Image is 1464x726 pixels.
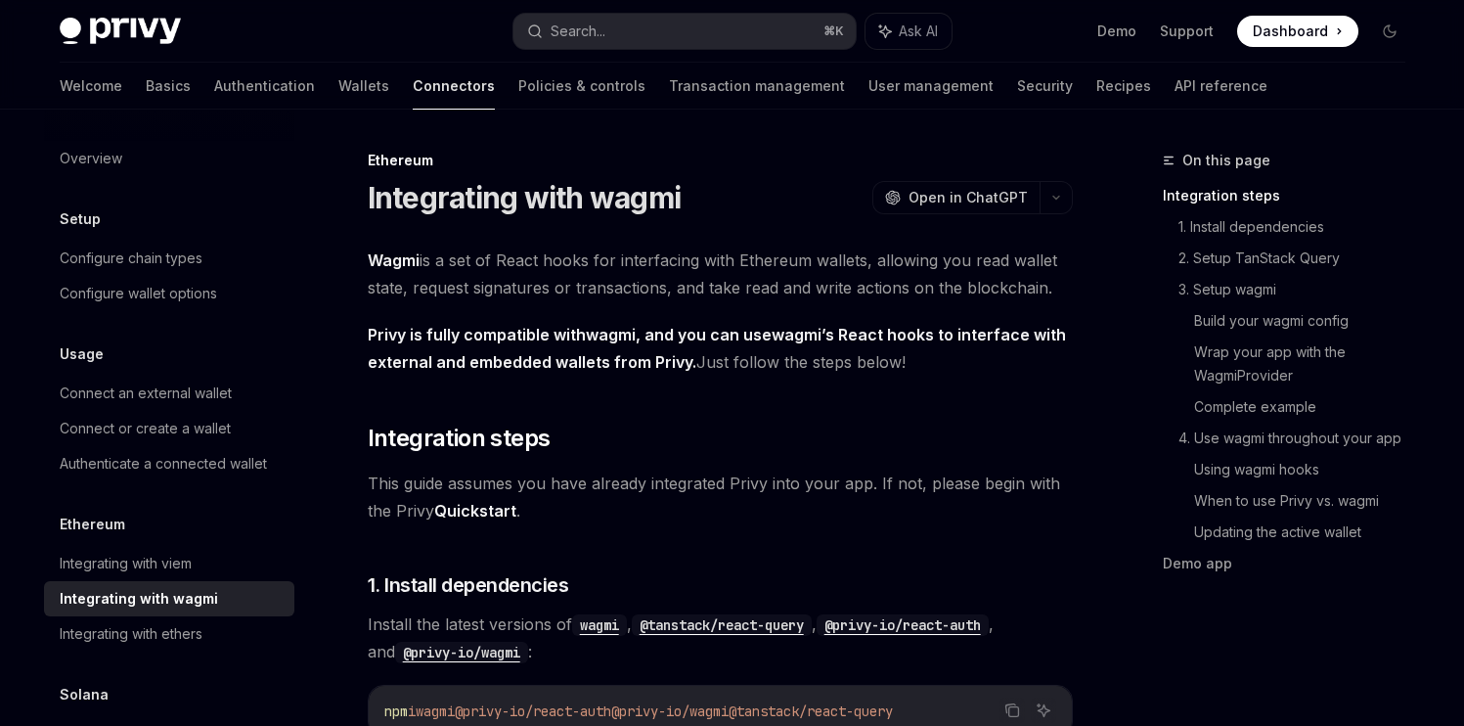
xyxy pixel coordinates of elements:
[214,63,315,110] a: Authentication
[823,23,844,39] span: ⌘ K
[368,250,420,271] a: Wagmi
[60,147,122,170] div: Overview
[44,446,294,481] a: Authenticate a connected wallet
[60,63,122,110] a: Welcome
[669,63,845,110] a: Transaction management
[1097,22,1136,41] a: Demo
[60,342,104,366] h5: Usage
[60,18,181,45] img: dark logo
[872,181,1040,214] button: Open in ChatGPT
[368,611,1073,665] span: Install the latest versions of , , , and :
[999,698,1025,723] button: Copy the contents from the code block
[60,452,267,476] div: Authenticate a connected wallet
[44,546,294,581] a: Integrating with viem
[60,552,192,575] div: Integrating with viem
[44,141,294,176] a: Overview
[416,703,455,720] span: wagmi
[1194,485,1421,517] a: When to use Privy vs. wagmi
[1194,337,1421,391] a: Wrap your app with the WagmiProvider
[434,501,516,522] a: Quickstart
[1194,454,1421,485] a: Using wagmi hooks
[60,247,202,270] div: Configure chain types
[44,581,294,616] a: Integrating with wagmi
[368,325,1066,372] strong: Privy is fully compatible with , and you can use ’s React hooks to interface with external and em...
[1163,548,1421,579] a: Demo app
[368,423,551,454] span: Integration steps
[408,703,416,720] span: i
[44,276,294,311] a: Configure wallet options
[44,376,294,411] a: Connect an external wallet
[817,614,989,636] code: @privy-io/react-auth
[817,614,989,634] a: @privy-io/react-auth
[611,703,729,720] span: @privy-io/wagmi
[368,571,569,599] span: 1. Install dependencies
[44,241,294,276] a: Configure chain types
[1096,63,1151,110] a: Recipes
[1182,149,1270,172] span: On this page
[772,325,821,345] a: wagmi
[60,683,109,706] h5: Solana
[899,22,938,41] span: Ask AI
[395,642,528,663] code: @privy-io/wagmi
[60,207,101,231] h5: Setup
[60,513,125,536] h5: Ethereum
[1237,16,1358,47] a: Dashboard
[1178,423,1421,454] a: 4. Use wagmi throughout your app
[909,188,1028,207] span: Open in ChatGPT
[455,703,611,720] span: @privy-io/react-auth
[395,642,528,661] a: @privy-io/wagmi
[368,247,1073,301] span: is a set of React hooks for interfacing with Ethereum wallets, allowing you read wallet state, re...
[60,417,231,440] div: Connect or create a wallet
[865,14,952,49] button: Ask AI
[1178,274,1421,305] a: 3. Setup wagmi
[44,411,294,446] a: Connect or create a wallet
[729,703,893,720] span: @tanstack/react-query
[368,321,1073,376] span: Just follow the steps below!
[632,614,812,636] code: @tanstack/react-query
[1031,698,1056,723] button: Ask AI
[1178,243,1421,274] a: 2. Setup TanStack Query
[1160,22,1214,41] a: Support
[1175,63,1267,110] a: API reference
[1194,391,1421,423] a: Complete example
[586,325,636,345] a: wagmi
[60,622,202,646] div: Integrating with ethers
[384,703,408,720] span: npm
[632,614,812,634] a: @tanstack/react-query
[1178,211,1421,243] a: 1. Install dependencies
[146,63,191,110] a: Basics
[551,20,605,43] div: Search...
[44,616,294,652] a: Integrating with ethers
[60,282,217,305] div: Configure wallet options
[1194,305,1421,337] a: Build your wagmi config
[1017,63,1073,110] a: Security
[60,587,218,611] div: Integrating with wagmi
[368,151,1073,170] div: Ethereum
[1163,180,1421,211] a: Integration steps
[1374,16,1405,47] button: Toggle dark mode
[60,382,232,405] div: Connect an external wallet
[1253,22,1328,41] span: Dashboard
[338,63,389,110] a: Wallets
[572,614,627,636] code: wagmi
[868,63,994,110] a: User management
[513,14,856,49] button: Search...⌘K
[413,63,495,110] a: Connectors
[368,470,1073,524] span: This guide assumes you have already integrated Privy into your app. If not, please begin with the...
[1194,517,1421,548] a: Updating the active wallet
[368,180,682,215] h1: Integrating with wagmi
[572,614,627,634] a: wagmi
[518,63,645,110] a: Policies & controls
